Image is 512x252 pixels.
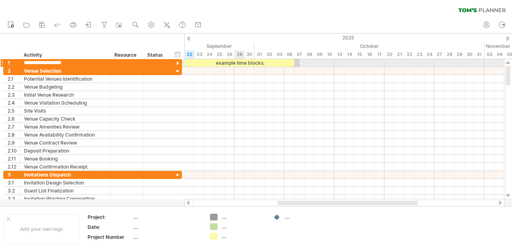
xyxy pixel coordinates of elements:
div: Tuesday, 7 October 2025 [294,50,304,59]
div: Venue Amenities Review [24,123,106,131]
div: Resource [114,51,139,59]
div: Status [147,51,165,59]
div: Wednesday, 1 October 2025 [254,50,264,59]
div: .... [222,223,265,230]
div: .... [133,214,200,220]
div: .... [222,233,265,240]
div: Venue Availability Confirmation [24,131,106,139]
div: Initial Venue Research [24,91,106,99]
div: Venue Confirmation Receipt. [24,163,106,171]
div: 2.2 [8,83,20,91]
div: Deposit Preparation [24,147,106,155]
div: Friday, 26 September 2025 [224,50,234,59]
div: Friday, 10 October 2025 [324,50,334,59]
div: example time blocks: [184,59,294,67]
div: Venue Booking [24,155,106,163]
div: Thursday, 9 October 2025 [314,50,324,59]
div: Tuesday, 28 October 2025 [444,50,454,59]
div: Tuesday, 14 October 2025 [344,50,354,59]
div: Wednesday, 22 October 2025 [404,50,414,59]
div: Wednesday, 24 September 2025 [204,50,214,59]
div: 2.3 [8,91,20,99]
div: Venue Selection [24,67,106,75]
div: Monday, 6 October 2025 [284,50,294,59]
div: Add your own logo [4,214,79,244]
div: Site Visits [24,107,106,115]
div: Invitations Dispatch [24,171,106,179]
div: 2.8 [8,131,20,139]
div: .... [133,234,200,240]
div: Monday, 27 October 2025 [434,50,444,59]
div: Thursday, 2 October 2025 [264,50,274,59]
div: Tuesday, 4 November 2025 [494,50,504,59]
div: 2.11 [8,155,20,163]
div: 2.1 [8,75,20,83]
div: 3.2 [8,187,20,194]
div: Venue Contract Review [24,139,106,147]
div: Thursday, 25 September 2025 [214,50,224,59]
div: Tuesday, 30 September 2025 [244,50,254,59]
div: Wednesday, 29 October 2025 [454,50,464,59]
div: Friday, 31 October 2025 [474,50,484,59]
div: .... [285,214,328,220]
div: 3.1 [8,179,20,187]
div: .... [133,224,200,230]
div: Thursday, 30 October 2025 [464,50,474,59]
div: Friday, 3 October 2025 [274,50,284,59]
div: Date: [88,224,132,230]
div: 2.4 [8,99,20,107]
div: Invitation Wording Composition [24,195,106,202]
div: 2.6 [8,115,20,123]
div: Monday, 20 October 2025 [384,50,394,59]
div: Wednesday, 8 October 2025 [304,50,314,59]
div: October 2025 [254,42,484,50]
div: Thursday, 16 October 2025 [364,50,374,59]
div: Friday, 17 October 2025 [374,50,384,59]
div: 1 [8,59,20,67]
div: .... [222,214,265,220]
div: Venue Visitation Scheduling [24,99,106,107]
div: 2.9 [8,139,20,147]
div: Friday, 24 October 2025 [424,50,434,59]
div: 3.3 [8,195,20,202]
div: 2 [8,67,20,75]
div: Thursday, 23 October 2025 [414,50,424,59]
div: 2.7 [8,123,20,131]
div: 2.12 [8,163,20,171]
div: Monday, 3 November 2025 [484,50,494,59]
div: Invitation Design Selection [24,179,106,187]
div: Venue Budgeting [24,83,106,91]
div: 3 [8,171,20,179]
div: Monday, 22 September 2025 [184,50,194,59]
div: 2.5 [8,107,20,115]
div: Guest List Finalization [24,187,106,194]
div: Wednesday, 15 October 2025 [354,50,364,59]
div: Monday, 13 October 2025 [334,50,344,59]
div: 2.10 [8,147,20,155]
div: Project: [88,214,132,220]
div: Project Number [88,234,132,240]
div: Monday, 29 September 2025 [234,50,244,59]
div: Potential Venues Identification [24,75,106,83]
div: Activity [24,51,106,59]
div: Tuesday, 21 October 2025 [394,50,404,59]
div: Tuesday, 23 September 2025 [194,50,204,59]
div: Venue Capacity Check [24,115,106,123]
